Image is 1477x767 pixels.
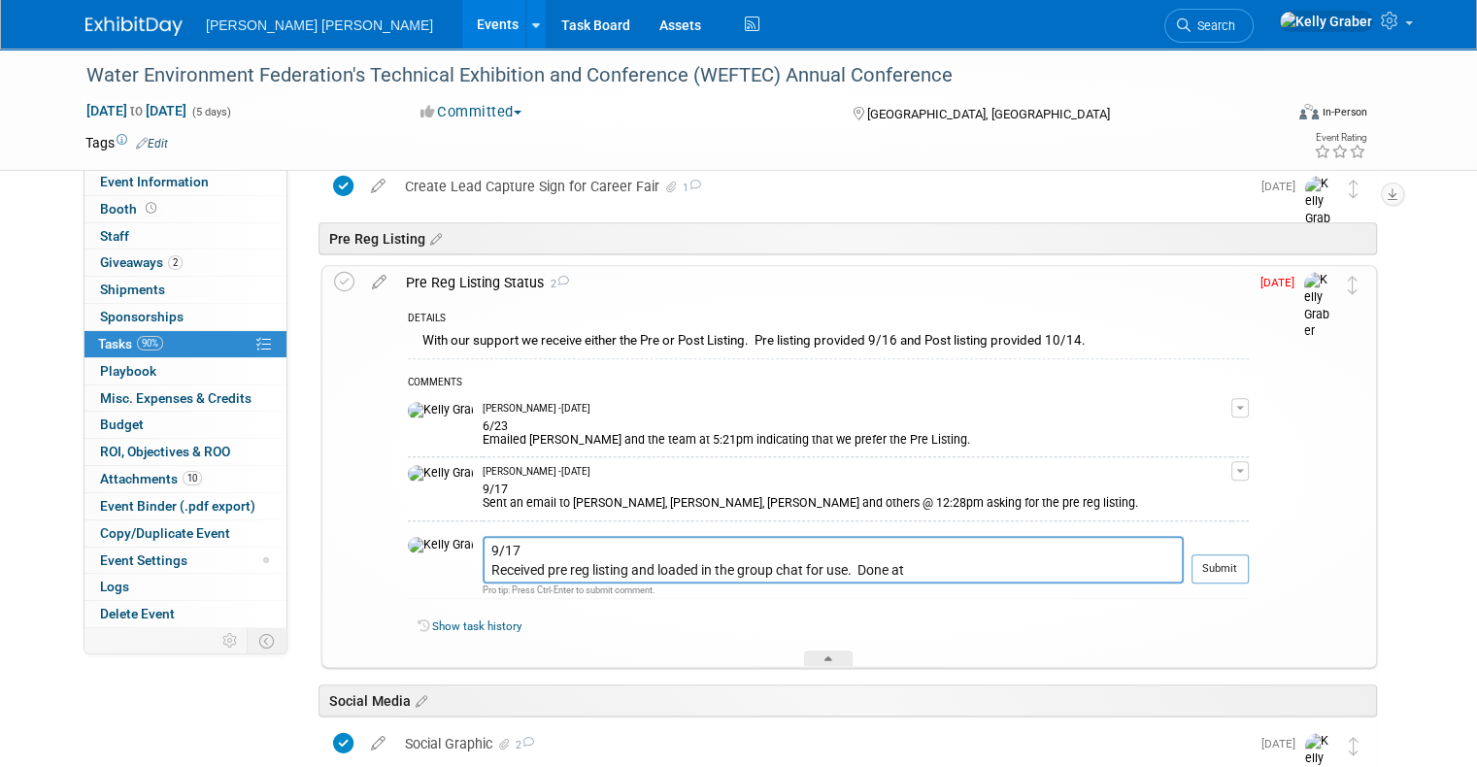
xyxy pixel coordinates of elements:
[408,537,473,554] img: Kelly Graber
[483,479,1231,510] div: 9/17 Sent an email to [PERSON_NAME], [PERSON_NAME], [PERSON_NAME] and others @ 12:28pm asking for...
[1305,176,1334,245] img: Kelly Graber
[85,17,183,36] img: ExhibitDay
[142,201,160,216] span: Booth not reserved yet
[319,684,1377,717] div: Social Media
[137,336,163,350] span: 90%
[100,444,230,459] span: ROI, Objectives & ROO
[100,390,252,406] span: Misc. Expenses & Credits
[396,266,1249,299] div: Pre Reg Listing Status
[1304,272,1333,341] img: Kelly Graber
[483,416,1231,447] div: 6/23 Emailed [PERSON_NAME] and the team at 5:21pm indicating that we prefer the Pre Listing.
[80,58,1259,93] div: Water Environment Federation's Technical Exhibition and Conference (WEFTEC) Annual Conference
[411,690,427,710] a: Edit sections
[483,584,1184,596] div: Pro tip: Press Ctrl-Enter to submit comment.
[84,169,286,195] a: Event Information
[432,619,521,633] a: Show task history
[100,525,230,541] span: Copy/Duplicate Event
[1261,737,1305,750] span: [DATE]
[1192,554,1249,584] button: Submit
[408,328,1249,358] div: With our support we receive either the Pre or Post Listing. Pre listing provided 9/16 and Post li...
[362,274,396,291] a: edit
[263,557,269,563] span: Modified Layout
[84,439,286,465] a: ROI, Objectives & ROO
[100,309,184,324] span: Sponsorships
[168,255,183,270] span: 2
[1261,180,1305,193] span: [DATE]
[1279,11,1373,32] img: Kelly Graber
[84,574,286,600] a: Logs
[395,170,1250,203] div: Create Lead Capture Sign for Career Fair
[425,228,442,248] a: Edit sections
[84,548,286,574] a: Event Settings
[84,412,286,438] a: Budget
[100,579,129,594] span: Logs
[1349,180,1359,198] i: Move task
[100,498,255,514] span: Event Binder (.pdf export)
[100,228,129,244] span: Staff
[361,735,395,752] a: edit
[408,312,1249,328] div: DETAILS
[84,304,286,330] a: Sponsorships
[100,606,175,621] span: Delete Event
[361,178,395,195] a: edit
[1191,18,1235,33] span: Search
[408,465,473,483] img: Kelly Graber
[84,466,286,492] a: Attachments10
[1322,105,1367,119] div: In-Person
[84,331,286,357] a: Tasks90%
[100,552,187,568] span: Event Settings
[84,196,286,222] a: Booth
[100,417,144,432] span: Budget
[84,385,286,412] a: Misc. Expenses & Credits
[190,106,231,118] span: (5 days)
[84,601,286,627] a: Delete Event
[1314,133,1366,143] div: Event Rating
[867,107,1110,121] span: [GEOGRAPHIC_DATA], [GEOGRAPHIC_DATA]
[84,223,286,250] a: Staff
[544,278,569,290] span: 2
[408,402,473,419] img: Kelly Graber
[680,182,701,194] span: 1
[483,402,590,416] span: [PERSON_NAME] - [DATE]
[100,174,209,189] span: Event Information
[98,336,163,351] span: Tasks
[483,465,590,479] span: [PERSON_NAME] - [DATE]
[1348,276,1358,294] i: Move task
[206,17,433,33] span: [PERSON_NAME] [PERSON_NAME]
[100,363,156,379] span: Playbook
[136,137,168,150] a: Edit
[84,520,286,547] a: Copy/Duplicate Event
[248,628,287,653] td: Toggle Event Tabs
[85,102,187,119] span: [DATE] [DATE]
[395,727,1250,760] div: Social Graphic
[100,254,183,270] span: Giveaways
[84,493,286,519] a: Event Binder (.pdf export)
[1349,737,1359,755] i: Move task
[513,739,534,751] span: 2
[100,471,202,486] span: Attachments
[1164,9,1254,43] a: Search
[127,103,146,118] span: to
[414,102,529,122] button: Committed
[183,471,202,485] span: 10
[84,250,286,276] a: Giveaways2
[84,277,286,303] a: Shipments
[319,222,1377,254] div: Pre Reg Listing
[1178,101,1367,130] div: Event Format
[85,133,168,152] td: Tags
[1299,104,1319,119] img: Format-Inperson.png
[100,201,160,217] span: Booth
[100,282,165,297] span: Shipments
[1260,276,1304,289] span: [DATE]
[408,374,1249,394] div: COMMENTS
[214,628,248,653] td: Personalize Event Tab Strip
[84,358,286,384] a: Playbook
